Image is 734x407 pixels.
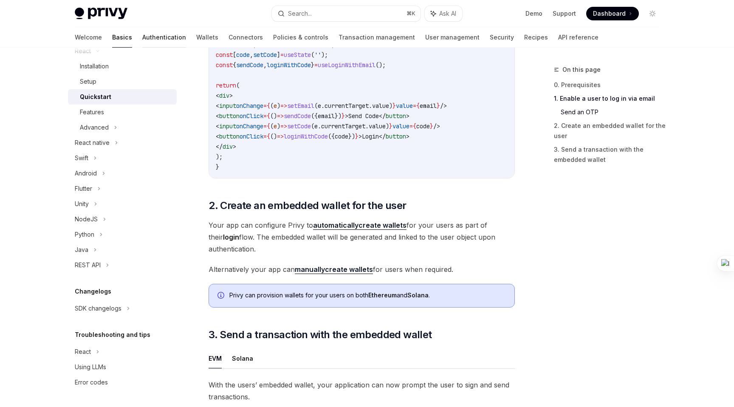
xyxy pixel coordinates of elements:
div: Swift [75,153,88,163]
span: } [389,122,392,130]
span: Login [362,133,379,140]
span: < [216,122,219,130]
span: onClick [240,133,263,140]
span: code [236,51,250,59]
span: } [342,112,345,120]
span: = [263,122,267,130]
span: = [409,122,413,130]
div: NodeJS [75,214,98,224]
div: Privy can provision wallets for your users on both and . [229,291,506,300]
span: = [263,112,267,120]
span: Alternatively your app can for users when required. [209,263,515,275]
span: useLoginWithEmail [318,61,375,69]
button: Toggle dark mode [646,7,659,20]
span: => [280,102,287,110]
span: input [219,122,236,130]
a: manuallycreate wallets [295,265,373,274]
div: Quickstart [80,92,111,102]
span: code [335,133,348,140]
span: '' [314,51,321,59]
span: With the users’ embedded wallet, your application can now prompt the user to sign and send transa... [209,379,515,403]
strong: automatically [313,221,359,229]
span: } [392,102,396,110]
a: Transaction management [339,27,415,48]
span: } [355,133,359,140]
span: }) [348,133,355,140]
span: ] [277,51,280,59]
div: Installation [80,61,109,71]
span: /> [440,102,447,110]
div: Advanced [80,122,109,133]
span: . [365,122,369,130]
div: Features [80,107,104,117]
span: </ [216,143,223,150]
span: ( [311,122,314,130]
span: ({ [328,133,335,140]
span: </ [379,112,386,120]
span: < [216,133,219,140]
span: e [274,102,277,110]
span: = [263,102,267,110]
a: Quickstart [68,89,177,105]
span: button [219,112,240,120]
a: Connectors [229,27,263,48]
a: Policies & controls [273,27,328,48]
a: automaticallycreate wallets [313,221,407,230]
span: onChange [236,122,263,130]
span: button [219,133,240,140]
span: loginWithCode [267,61,311,69]
span: value [392,122,409,130]
span: > [359,133,362,140]
span: currentTarget [321,122,365,130]
span: ) [386,122,389,130]
span: { [416,102,420,110]
a: Features [68,105,177,120]
span: ⌘ K [407,10,415,17]
span: } [430,122,433,130]
span: onClick [240,112,263,120]
span: const [216,61,233,69]
span: code [416,122,430,130]
div: Flutter [75,184,92,194]
button: Search...⌘K [272,6,421,21]
a: Recipes [524,27,548,48]
div: React native [75,138,110,148]
a: Security [490,27,514,48]
span: > [233,143,236,150]
span: => [280,122,287,130]
div: REST API [75,260,101,270]
span: </ [379,133,386,140]
span: value [369,122,386,130]
span: /> [433,122,440,130]
span: sendCode [284,112,311,120]
a: Installation [68,59,177,74]
button: Solana [232,348,253,368]
span: => [277,133,284,140]
span: input [219,102,236,110]
a: Demo [525,9,542,18]
span: currentTarget [325,102,369,110]
span: }) [335,112,342,120]
strong: Ethereum [368,291,397,299]
img: light logo [75,8,127,20]
span: > [229,92,233,99]
span: e [314,122,318,130]
span: Your app can configure Privy to for your users as part of their flow. The embedded wallet will be... [209,219,515,255]
span: } [311,61,314,69]
a: Welcome [75,27,102,48]
span: ); [321,51,328,59]
span: = [280,51,284,59]
span: < [216,112,219,120]
span: , [263,61,267,69]
span: { [267,102,270,110]
a: Setup [68,74,177,89]
span: => [277,112,284,120]
a: Authentication [142,27,186,48]
span: ( [270,102,274,110]
button: EVM [209,348,222,368]
span: email [420,102,437,110]
span: [ [233,51,236,59]
span: onChange [236,102,263,110]
span: value [396,102,413,110]
span: button [386,112,406,120]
